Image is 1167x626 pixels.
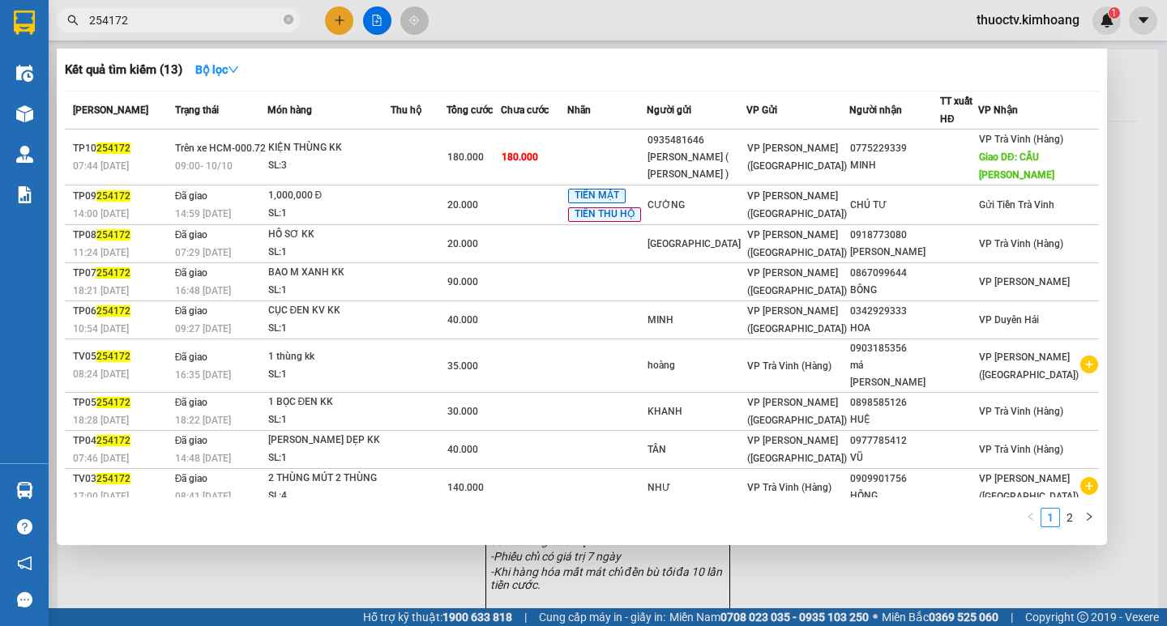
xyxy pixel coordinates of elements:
[849,104,902,116] span: Người nhận
[1084,512,1094,522] span: right
[65,62,182,79] h3: Kết quả tìm kiếm ( 13 )
[195,63,239,76] strong: Bộ lọc
[268,411,390,429] div: SL: 1
[268,205,390,223] div: SL: 1
[850,140,939,157] div: 0775229339
[447,199,478,211] span: 20.000
[447,238,478,249] span: 20.000
[268,157,390,175] div: SL: 3
[73,471,170,488] div: TV03
[501,104,549,116] span: Chưa cước
[67,15,79,26] span: search
[73,265,170,282] div: TP07
[73,285,129,296] span: 18:21 [DATE]
[175,229,208,241] span: Đã giao
[73,491,129,502] span: 17:00 [DATE]
[73,323,129,334] span: 10:54 [DATE]
[268,244,390,262] div: SL: 1
[96,473,130,484] span: 254172
[978,104,1018,116] span: VP Nhận
[73,140,170,157] div: TP10
[73,208,129,219] span: 14:00 [DATE]
[16,105,33,122] img: warehouse-icon
[175,351,208,363] span: Đã giao
[979,473,1079,502] span: VP [PERSON_NAME] ([GEOGRAPHIC_DATA])
[747,435,847,464] span: VP [PERSON_NAME] ([GEOGRAPHIC_DATA])
[850,432,939,449] div: 0977785412
[16,65,33,82] img: warehouse-icon
[6,85,237,100] p: NHẬN:
[182,57,252,83] button: Bộ lọcdown
[850,394,939,411] div: 0898585126
[284,15,293,24] span: close-circle
[747,360,831,372] span: VP Trà Vinh (Hàng)
[73,160,129,172] span: 07:44 [DATE]
[17,519,32,534] span: question-circle
[850,157,939,174] div: MINH
[175,435,208,446] span: Đã giao
[175,323,231,334] span: 09:27 [DATE]
[268,320,390,338] div: SL: 1
[850,449,939,466] div: VŨ
[268,139,390,157] div: KIỆN THÙNG KK
[1041,508,1060,527] li: 1
[96,229,130,241] span: 254172
[850,340,939,357] div: 0903185356
[87,103,120,118] span: MINH
[447,314,478,326] span: 40.000
[648,236,746,253] div: [GEOGRAPHIC_DATA]
[648,479,746,496] div: NHƯ
[175,369,231,381] span: 16:35 [DATE]
[268,449,390,467] div: SL: 1
[17,556,32,571] span: notification
[648,312,746,329] div: MINH
[6,121,230,136] span: GIAO:
[73,348,170,365] div: TV05
[747,267,847,296] span: VP [PERSON_NAME] ([GEOGRAPHIC_DATA])
[175,453,231,464] span: 14:48 [DATE]
[568,189,626,203] span: TIỀN MẶT
[268,226,390,244] div: HỒ SƠ KK
[17,592,32,607] span: message
[979,238,1063,249] span: VP Trà Vinh (Hàng)
[747,229,847,258] span: VP [PERSON_NAME] ([GEOGRAPHIC_DATA])
[447,444,478,455] span: 40.000
[96,267,130,279] span: 254172
[73,453,129,464] span: 07:46 [DATE]
[96,351,130,362] span: 254172
[16,482,33,499] img: warehouse-icon
[268,432,390,449] div: [PERSON_NAME] DẸP KK
[850,488,939,505] div: HỒNG
[73,394,170,411] div: TP05
[1041,509,1059,526] a: 1
[268,366,390,384] div: SL: 1
[6,32,237,78] p: GỬI:
[268,394,390,411] div: 1 BỌC ĐEN KK
[175,415,231,426] span: 18:22 [DATE]
[648,357,746,374] div: hoàng
[267,104,312,116] span: Món hàng
[747,397,847,426] span: VP [PERSON_NAME] ([GEOGRAPHIC_DATA])
[268,470,390,488] div: 2 THÙNG MÚT 2 THÙNG
[73,247,129,258] span: 11:24 [DATE]
[1080,477,1098,495] span: plus-circle
[175,267,208,279] span: Đã giao
[268,488,390,505] div: SL: 4
[850,411,939,428] div: HUỆ
[1026,512,1036,522] span: left
[567,104,591,116] span: Nhãn
[96,397,130,408] span: 254172
[1021,508,1041,527] li: Previous Page
[1061,509,1079,526] a: 2
[447,482,484,493] span: 140.000
[1021,508,1041,527] button: left
[39,121,230,136] span: CẦU HÀM LUÔNG
[979,134,1063,145] span: VP Trà Vinh (Hàng)
[268,264,390,282] div: BAO M XANH KK
[268,187,390,205] div: 1,000,000 Đ
[1080,356,1098,373] span: plus-circle
[747,190,847,219] span: VP [PERSON_NAME] ([GEOGRAPHIC_DATA])
[96,305,130,317] span: 254172
[979,444,1063,455] span: VP Trà Vinh (Hàng)
[175,143,266,154] span: Trên xe HCM-000.72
